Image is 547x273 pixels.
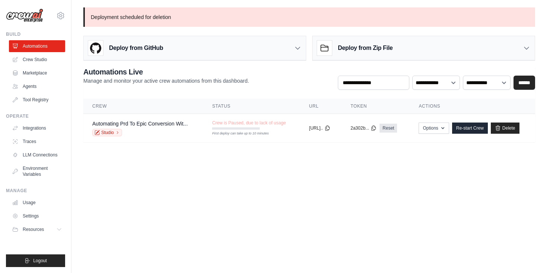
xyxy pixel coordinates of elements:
h2: Automations Live [83,67,249,77]
div: Build [6,31,65,37]
button: Resources [9,223,65,235]
th: Actions [410,99,535,114]
a: Agents [9,80,65,92]
th: Crew [83,99,203,114]
span: Resources [23,226,44,232]
a: Usage [9,197,65,209]
h3: Deploy from GitHub [109,44,163,53]
a: Delete [491,123,519,134]
p: Manage and monitor your active crew automations from this dashboard. [83,77,249,85]
a: Crew Studio [9,54,65,66]
h3: Deploy from Zip File [338,44,393,53]
th: Status [203,99,300,114]
a: Environment Variables [9,162,65,180]
img: Logo [6,9,43,23]
img: GitHub Logo [88,41,103,55]
a: Tool Registry [9,94,65,106]
th: Token [342,99,410,114]
a: Integrations [9,122,65,134]
a: Automating Prd To Epic Conversion Wit... [92,121,188,127]
button: Logout [6,254,65,267]
a: Reset [380,124,397,133]
button: Options [419,123,449,134]
a: Traces [9,136,65,147]
a: LLM Connections [9,149,65,161]
p: Deployment scheduled for deletion [83,7,535,27]
a: Settings [9,210,65,222]
span: Crew is Paused, due to lack of usage [212,120,286,126]
a: Re-start Crew [452,123,488,134]
div: First deploy can take up to 10 minutes [212,131,260,136]
div: Operate [6,113,65,119]
div: Manage [6,188,65,194]
button: 2a302b... [351,125,377,131]
th: URL [300,99,342,114]
a: Studio [92,129,122,136]
a: Automations [9,40,65,52]
span: Logout [33,258,47,264]
a: Marketplace [9,67,65,79]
